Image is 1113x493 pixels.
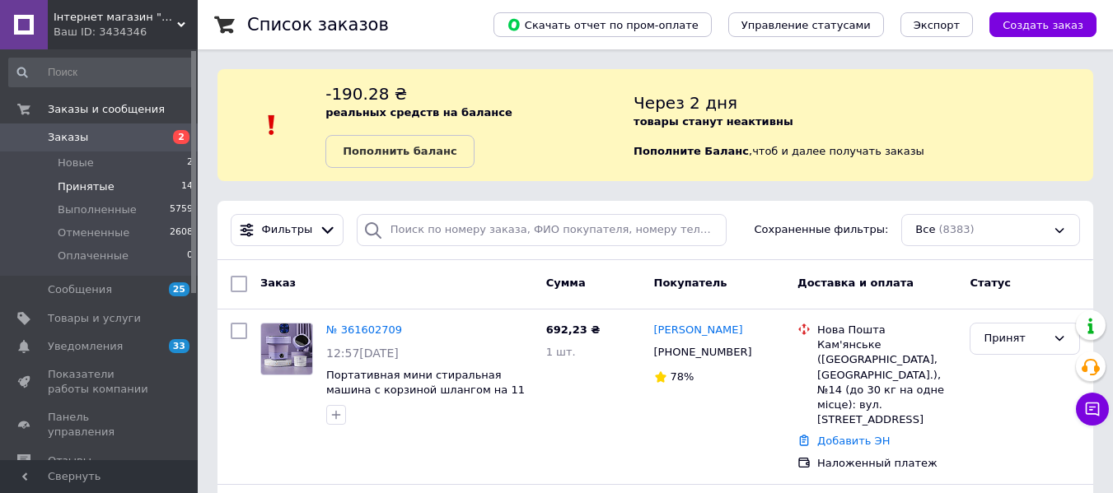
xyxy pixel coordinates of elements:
span: Экспорт [914,19,960,31]
div: Ваш ID: 3434346 [54,25,198,40]
b: Пополнить баланс [343,145,456,157]
button: Чат с покупателем [1076,393,1109,426]
a: [PERSON_NAME] [654,323,743,338]
span: 33 [169,339,189,353]
span: Фильтры [262,222,313,238]
h1: Список заказов [247,15,389,35]
span: 25 [169,282,189,296]
div: Нова Пошта [817,323,956,337]
button: Скачать отчет по пром-оплате [493,12,712,37]
button: Экспорт [900,12,973,37]
img: Фото товару [261,323,312,374]
span: 78% [671,370,694,383]
span: 5759 [170,202,193,217]
span: Показатели работы компании [48,367,152,397]
span: Выполненные [58,202,137,217]
a: Фото товару [260,323,313,375]
a: № 361602709 [326,323,402,336]
b: товары станут неактивны [634,115,793,128]
a: Создать заказ [973,18,1097,30]
a: Добавить ЭН [817,435,890,447]
span: Через 2 дня [634,93,737,113]
span: Заказы [48,130,88,145]
span: 2 [187,156,193,170]
b: Пополните Баланс [634,145,749,157]
span: Статус [970,277,1011,289]
input: Поиск [8,58,194,87]
span: 2608 [170,226,193,240]
span: Сохраненные фильтры: [755,222,889,238]
span: Управление статусами [741,19,871,31]
span: -190.28 ₴ [325,84,407,104]
span: Отзывы [48,453,91,468]
a: Пополнить баланс [325,135,474,168]
span: Отмененные [58,226,129,240]
span: 14 [181,179,193,194]
div: , чтоб и далее получать заказы [634,82,1093,168]
span: Оплаченные [58,249,129,263]
a: Портативная мини стиральная машина с корзиной шлангом на 11 литров с ионизацией [326,369,525,412]
span: Новые [58,156,94,170]
span: Заказ [260,277,296,289]
span: 12:57[DATE] [326,346,399,360]
span: Принятые [58,179,115,194]
button: Управление статусами [728,12,884,37]
span: Скачать отчет по пром-оплате [507,17,699,32]
img: :exclamation: [260,113,284,137]
div: Наложенный платеж [817,456,956,471]
div: [PHONE_NUMBER] [651,342,755,363]
span: Покупатель [654,277,727,289]
span: 2 [173,130,189,144]
span: Товары и услуги [48,311,141,326]
span: (8383) [938,223,974,235]
b: реальных средств на балансе [325,106,512,119]
span: Создать заказ [1003,19,1083,31]
span: Інтернет магазин "Focus" [54,10,177,25]
span: Заказы и сообщения [48,102,165,117]
span: Все [915,222,935,238]
span: 1 шт. [546,346,576,358]
span: Доставка и оплата [797,277,914,289]
span: 0 [187,249,193,263]
div: Принят [984,330,1046,347]
span: Панель управления [48,410,152,440]
span: Сообщения [48,282,112,297]
span: 692,23 ₴ [546,323,601,336]
input: Поиск по номеру заказа, ФИО покупателя, номеру телефона, Email, номеру накладной [357,214,727,246]
span: Уведомления [48,339,123,354]
button: Создать заказ [989,12,1097,37]
div: Кам'янське ([GEOGRAPHIC_DATA], [GEOGRAPHIC_DATA].), №14 (до 30 кг на одне місце): вул. [STREET_AD... [817,337,956,427]
span: Сумма [546,277,586,289]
